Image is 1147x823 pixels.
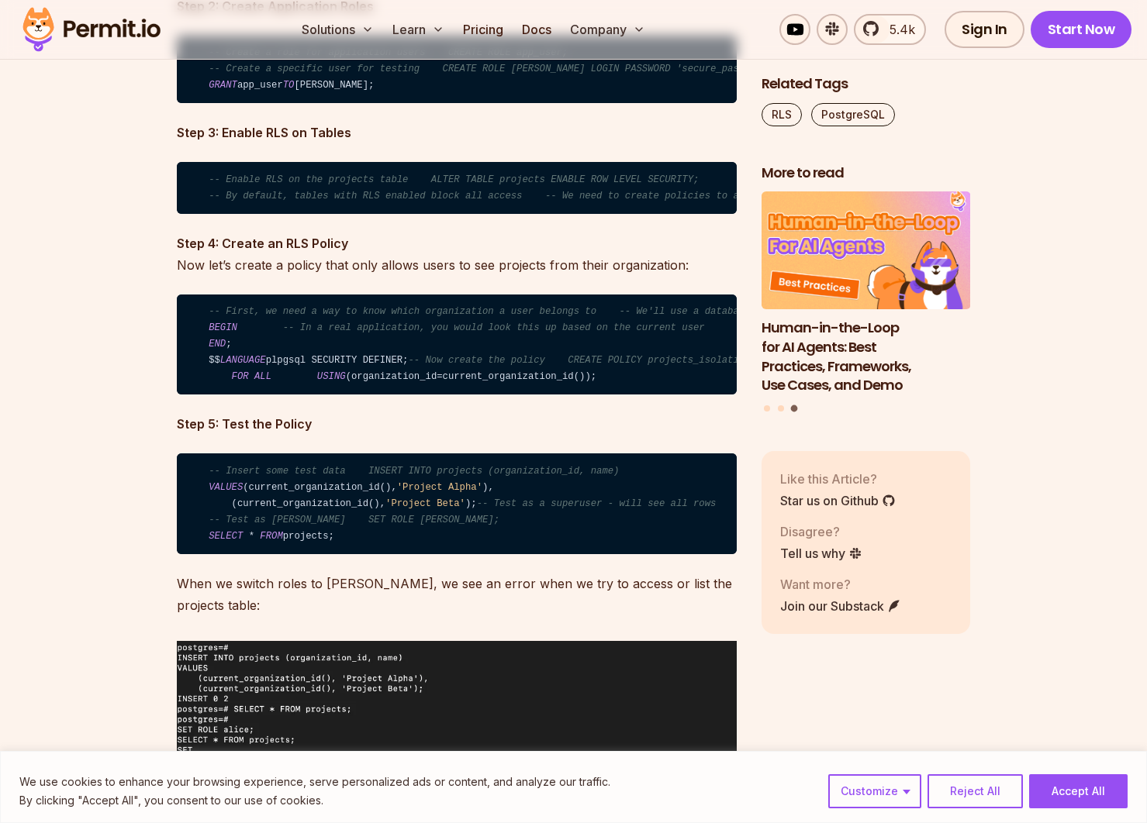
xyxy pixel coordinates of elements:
[254,371,271,382] span: ALL
[780,470,896,488] p: Like this Article?
[397,482,482,493] span: 'Project Alpha'
[437,371,442,382] span: =
[209,322,237,333] span: BEGIN
[220,355,266,366] span: LANGUAGE
[477,498,870,509] span: -- Test as a superuser - will see all rows SELECT * FROM projects;
[764,405,770,411] button: Go to slide 1
[209,191,853,201] span: -- By default, tables with RLS enabled block all access -- We need to create policies to allow sp...
[283,80,295,91] span: TO
[209,482,243,493] span: VALUES
[19,791,610,810] p: By clicking "Accept All", you consent to our use of cookies.
[854,14,926,45] a: 5.4k
[880,20,915,39] span: 5.4k
[828,774,921,808] button: Customize
[1029,774,1128,808] button: Accept All
[791,405,798,412] button: Go to slide 3
[408,355,859,366] span: -- Now create the policy CREATE POLICY projects_isolation_policy ON projects
[16,3,168,56] img: Permit logo
[762,192,971,396] li: 3 of 3
[386,14,451,45] button: Learn
[209,339,226,350] span: END
[780,522,862,541] p: Disagree?
[232,371,249,382] span: FOR
[945,11,1024,48] a: Sign In
[209,466,619,477] span: -- Insert some test data INSERT INTO projects (organization_id, name)
[385,498,465,509] span: 'Project Beta'
[177,36,737,104] code: app_user [PERSON_NAME];
[317,371,346,382] span: USING
[260,531,282,542] span: FROM
[295,14,380,45] button: Solutions
[762,192,971,310] img: Human-in-the-Loop for AI Agents: Best Practices, Frameworks, Use Cases, and Demo
[177,236,348,251] strong: Step 4: Create an RLS Policy
[177,416,312,432] strong: Step 5: Test the Policy
[177,573,737,616] p: When we switch roles to [PERSON_NAME], we see an error when we try to access or list the projects...
[516,14,558,45] a: Docs
[209,531,243,542] span: SELECT
[209,80,237,91] span: GRANT
[928,774,1023,808] button: Reject All
[780,575,901,594] p: Want more?
[209,174,699,185] span: -- Enable RLS on the projects table ALTER TABLE projects ENABLE ROW LEVEL SECURITY;
[811,103,895,126] a: PostgreSQL
[177,294,737,395] code: ; $$ plpgsql SECURITY DEFINER; (organization_id current_organization_id());
[177,453,737,554] code: (current_organization_id(), ), (current_organization_id(), ); projects;
[177,641,737,777] img: image.png
[209,64,779,74] span: -- Create a specific user for testing CREATE ROLE [PERSON_NAME] LOGIN PASSWORD 'secure_password';
[19,773,610,791] p: We use cookies to enhance your browsing experience, serve personalized ads or content, and analyz...
[762,192,971,396] a: Human-in-the-Loop for AI Agents: Best Practices, Frameworks, Use Cases, and DemoHuman-in-the-Loop...
[564,14,651,45] button: Company
[780,491,896,510] a: Star us on Github
[778,405,784,411] button: Go to slide 2
[1031,11,1132,48] a: Start Now
[780,597,901,615] a: Join our Substack
[780,544,862,563] a: Tell us why
[177,125,351,140] strong: Step 3: Enable RLS on Tables
[762,192,971,415] div: Posts
[209,515,499,525] span: -- Test as [PERSON_NAME] SET ROLE [PERSON_NAME];
[762,103,802,126] a: RLS
[762,74,971,94] h2: Related Tags
[762,164,971,183] h2: More to read
[177,232,737,276] p: Now let’s create a policy that only allows users to see projects from their organization:
[762,319,971,395] h3: Human-in-the-Loop for AI Agents: Best Practices, Frameworks, Use Cases, and Demo
[457,14,510,45] a: Pricing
